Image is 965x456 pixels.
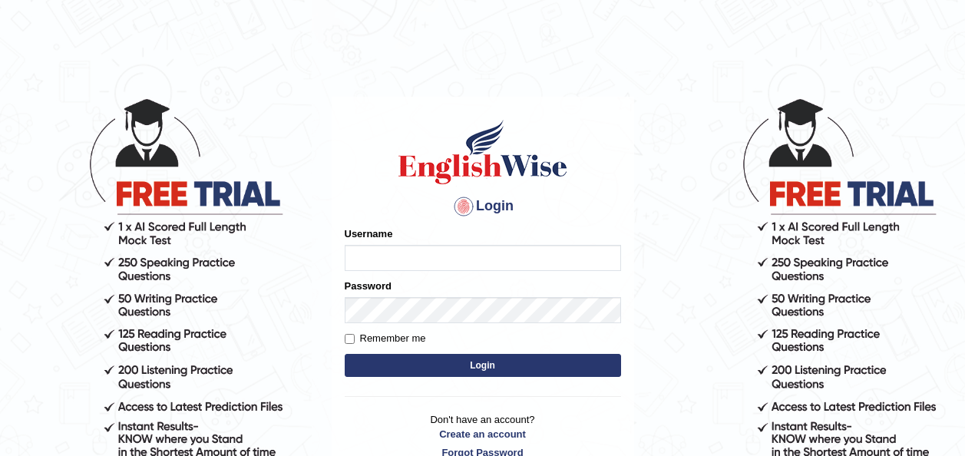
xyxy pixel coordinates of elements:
label: Password [345,279,392,293]
img: Logo of English Wise sign in for intelligent practice with AI [395,117,570,187]
h4: Login [345,194,621,219]
button: Login [345,354,621,377]
label: Username [345,226,393,241]
label: Remember me [345,331,426,346]
a: Create an account [345,427,621,441]
input: Remember me [345,334,355,344]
